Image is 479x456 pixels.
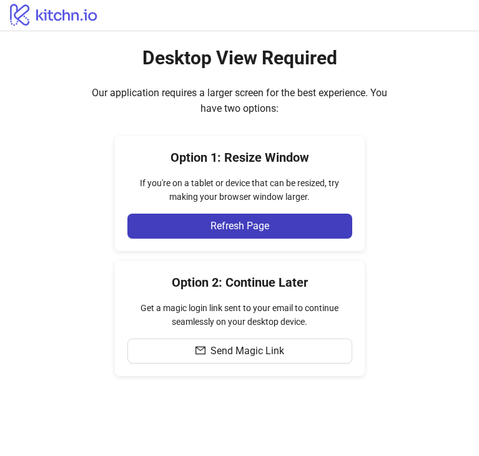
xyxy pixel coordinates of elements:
[127,214,352,239] button: Refresh Page
[142,46,337,70] h2: Desktop View Required
[127,339,352,364] button: Send Magic Link
[84,85,396,116] div: Our application requires a larger screen for the best experience. You have two options:
[210,221,269,232] span: Refresh Page
[127,176,352,204] div: If you're on a tablet or device that can be resized, try making your browser window larger.
[195,345,205,355] span: mail
[210,345,284,357] span: Send Magic Link
[127,149,352,166] h4: Option 1: Resize Window
[127,301,352,329] div: Get a magic login link sent to your email to continue seamlessly on your desktop device.
[127,274,352,291] h4: Option 2: Continue Later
